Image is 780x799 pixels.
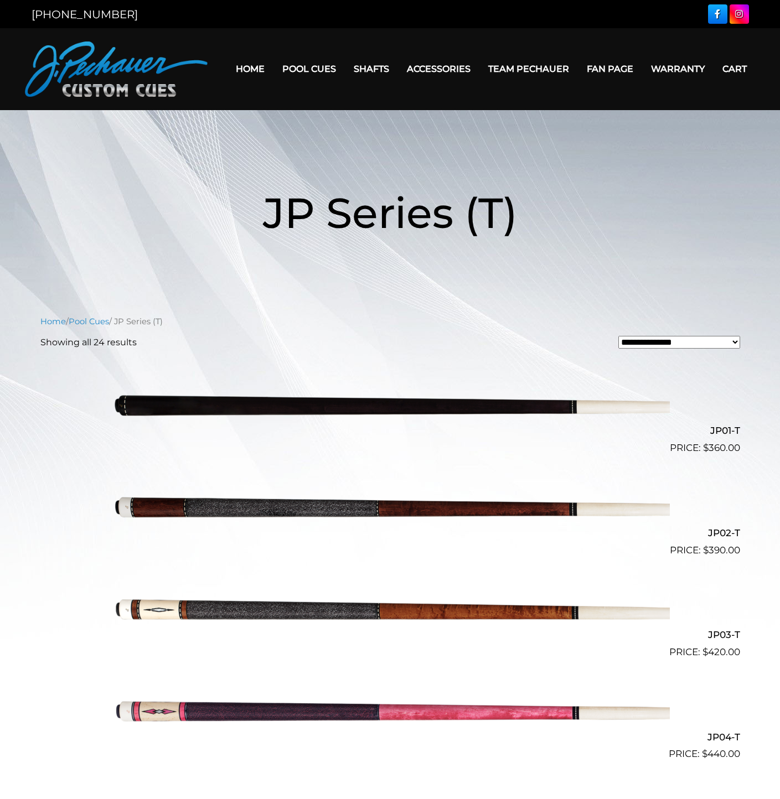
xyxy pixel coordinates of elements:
[111,460,670,553] img: JP02-T
[479,55,578,83] a: Team Pechauer
[345,55,398,83] a: Shafts
[702,646,708,657] span: $
[40,562,740,660] a: JP03-T $420.00
[702,646,740,657] bdi: 420.00
[578,55,642,83] a: Fan Page
[714,55,756,83] a: Cart
[642,55,714,83] a: Warranty
[702,748,740,759] bdi: 440.00
[703,544,709,556] span: $
[40,664,740,761] a: JP04-T $440.00
[703,442,709,453] span: $
[702,748,707,759] span: $
[111,562,670,655] img: JP03-T
[40,522,740,543] h2: JP02-T
[69,317,109,326] a: Pool Cues
[227,55,273,83] a: Home
[40,727,740,747] h2: JP04-T
[40,336,137,349] p: Showing all 24 results
[40,625,740,645] h2: JP03-T
[398,55,479,83] a: Accessories
[703,442,740,453] bdi: 360.00
[111,358,670,451] img: JP01-T
[40,358,740,455] a: JP01-T $360.00
[273,55,345,83] a: Pool Cues
[40,460,740,557] a: JP02-T $390.00
[618,336,740,349] select: Shop order
[40,421,740,441] h2: JP01-T
[263,187,518,238] span: JP Series (T)
[703,544,740,556] bdi: 390.00
[25,41,208,97] img: Pechauer Custom Cues
[32,8,138,21] a: [PHONE_NUMBER]
[40,317,66,326] a: Home
[40,315,740,328] nav: Breadcrumb
[111,664,670,757] img: JP04-T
